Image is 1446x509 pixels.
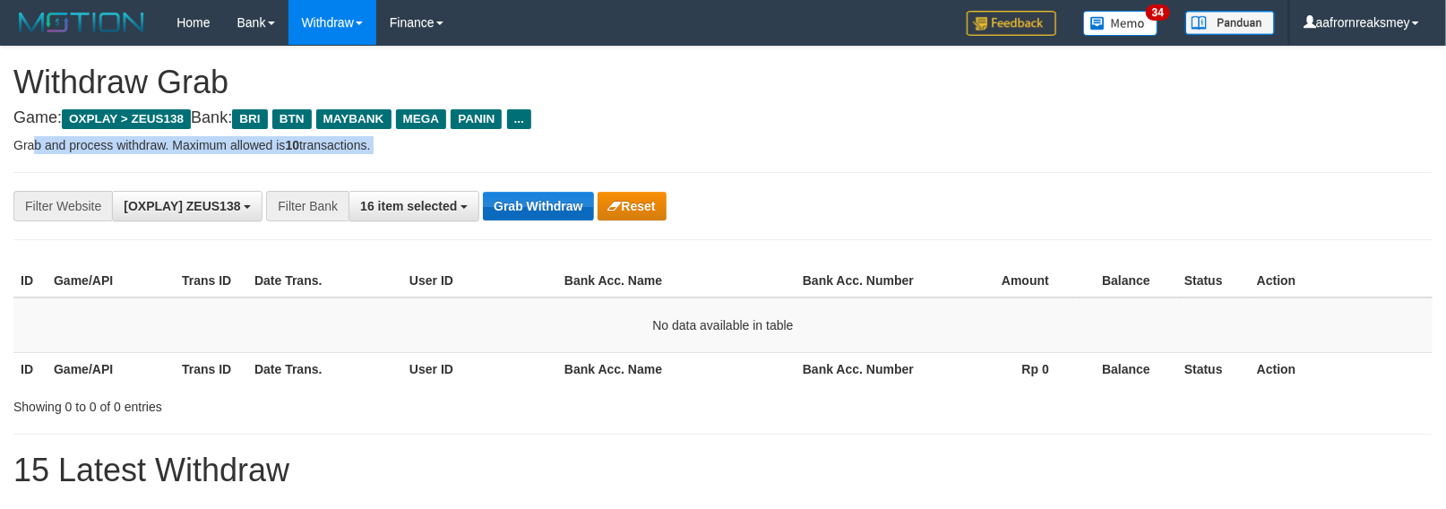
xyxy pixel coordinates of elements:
button: 16 item selected [349,191,479,221]
button: [OXPLAY] ZEUS138 [112,191,263,221]
button: Grab Withdraw [483,192,593,220]
th: ID [13,352,47,385]
th: Date Trans. [247,352,402,385]
p: Grab and process withdraw. Maximum allowed is transactions. [13,136,1433,154]
h1: 15 Latest Withdraw [13,453,1433,488]
div: Filter Website [13,191,112,221]
h1: Withdraw Grab [13,65,1433,100]
img: Feedback.jpg [967,11,1056,36]
th: Date Trans. [247,264,402,298]
span: MEGA [396,109,447,129]
th: User ID [402,264,557,298]
span: BRI [232,109,267,129]
div: Filter Bank [266,191,349,221]
span: [OXPLAY] ZEUS138 [124,199,240,213]
th: Trans ID [175,352,247,385]
img: Button%20Memo.svg [1083,11,1158,36]
th: User ID [402,352,557,385]
button: Reset [598,192,667,220]
th: Bank Acc. Name [557,264,796,298]
img: panduan.png [1185,11,1275,35]
th: Status [1177,352,1250,385]
th: Bank Acc. Name [557,352,796,385]
th: Game/API [47,264,175,298]
th: Bank Acc. Number [796,352,924,385]
th: Trans ID [175,264,247,298]
th: Status [1177,264,1250,298]
h4: Game: Bank: [13,109,1433,127]
td: No data available in table [13,298,1433,353]
strong: 10 [285,138,299,152]
span: 16 item selected [360,199,457,213]
th: ID [13,264,47,298]
span: OXPLAY > ZEUS138 [62,109,191,129]
th: Action [1250,352,1433,385]
th: Amount [924,264,1076,298]
span: MAYBANK [316,109,392,129]
div: Showing 0 to 0 of 0 entries [13,391,590,416]
th: Game/API [47,352,175,385]
th: Bank Acc. Number [796,264,924,298]
span: BTN [272,109,312,129]
th: Balance [1076,352,1177,385]
span: ... [507,109,531,129]
th: Balance [1076,264,1177,298]
span: 34 [1146,4,1170,21]
span: PANIN [451,109,502,129]
img: MOTION_logo.png [13,9,150,36]
th: Action [1250,264,1433,298]
th: Rp 0 [924,352,1076,385]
